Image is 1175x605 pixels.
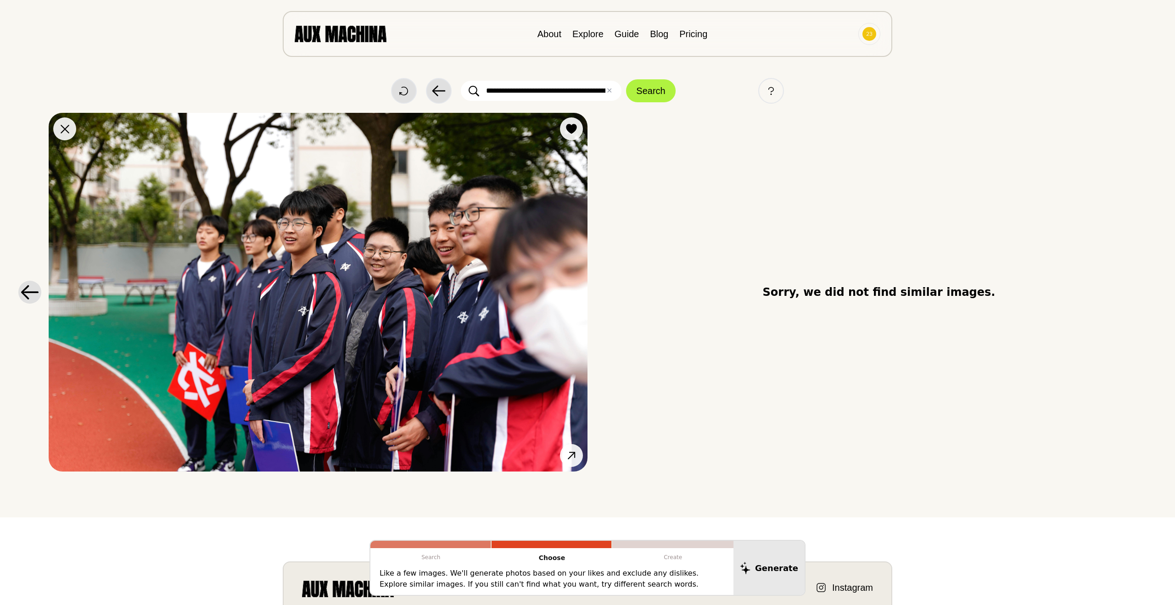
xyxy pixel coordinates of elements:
[49,113,587,472] img: Search result
[380,568,724,590] p: Like a few images. We'll generate photos based on your likes and exclude any dislikes. Explore si...
[862,27,876,41] img: Avatar
[763,284,996,300] span: Sorry, we did not find similar images.
[612,548,733,566] p: Create
[650,29,668,39] a: Blog
[492,548,613,568] p: Choose
[426,78,452,104] button: Back
[295,26,386,42] img: AUX MACHINA
[758,78,784,104] button: Help
[679,29,707,39] a: Pricing
[572,29,604,39] a: Explore
[733,541,805,595] button: Generate
[370,548,492,566] p: Search
[626,79,675,102] button: Search
[537,29,561,39] a: About
[615,29,639,39] a: Guide
[606,85,612,96] button: ✕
